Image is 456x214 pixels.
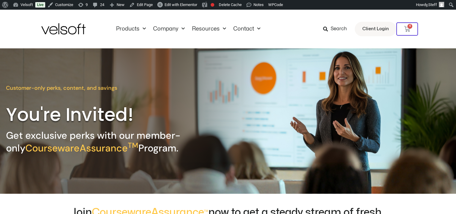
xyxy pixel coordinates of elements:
[128,141,138,150] sup: TM
[428,2,437,7] span: Steff
[385,184,431,209] iframe: chat widget
[211,3,214,7] div: Needs improvement
[25,142,138,154] span: CoursewareAssurance
[331,25,347,33] span: Search
[149,26,188,32] a: CompanyMenu Toggle
[112,26,264,32] nav: Menu
[6,84,154,92] p: Customer-only perks, content, and savings
[6,129,181,154] span: Get exclusive perks with our member-only Program.
[230,26,264,32] a: ContactMenu Toggle
[41,23,86,34] img: Velsoft Training Materials
[362,25,389,33] span: Client Login
[204,210,208,212] span: TM
[112,26,149,32] a: ProductsMenu Toggle
[323,24,351,34] a: Search
[6,103,217,126] h2: You're Invited!
[188,26,230,32] a: ResourcesMenu Toggle
[379,201,453,214] iframe: chat widget
[165,2,197,7] span: Edit with Elementor
[355,22,396,36] a: Client Login
[35,2,45,8] a: Live
[407,24,412,29] span: 4
[396,22,418,36] a: 4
